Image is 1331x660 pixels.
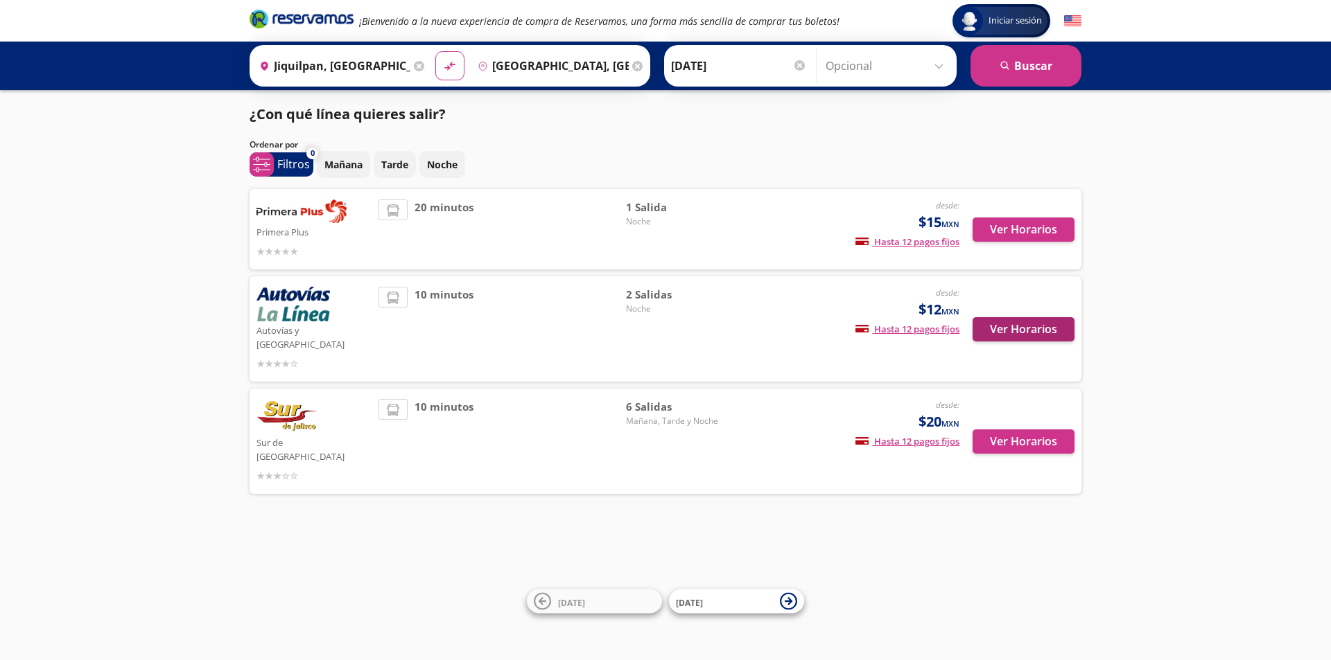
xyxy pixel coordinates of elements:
[250,8,354,33] a: Brand Logo
[472,48,629,83] input: Buscar Destino
[250,8,354,29] i: Brand Logo
[419,151,465,178] button: Noche
[277,156,310,172] p: Filtros
[855,323,959,335] span: Hasta 12 pagos fijos
[936,399,959,411] em: desde:
[381,157,408,172] p: Tarde
[256,399,318,434] img: Sur de Jalisco
[256,321,372,351] p: Autovías y [GEOGRAPHIC_DATA]
[973,317,1075,341] button: Ver Horarios
[626,199,723,215] span: 1 Salida
[936,199,959,211] em: desde:
[427,157,458,172] p: Noche
[973,429,1075,454] button: Ver Horarios
[254,48,410,83] input: Buscar Origen
[626,287,723,303] span: 2 Salidas
[983,14,1047,28] span: Iniciar sesión
[973,217,1075,242] button: Ver Horarios
[626,415,723,427] span: Mañana, Tarde y Noche
[919,411,959,432] span: $20
[359,15,840,28] em: ¡Bienvenido a la nueva experiencia de compra de Reservamos, una forma más sencilla de comprar tus...
[415,199,473,259] span: 20 minutos
[250,104,446,125] p: ¿Con qué línea quieres salir?
[919,299,959,320] span: $12
[558,596,585,608] span: [DATE]
[256,223,372,240] p: Primera Plus
[936,287,959,298] em: desde:
[415,287,473,371] span: 10 minutos
[671,48,807,83] input: Elegir Fecha
[317,151,370,178] button: Mañana
[256,199,347,223] img: Primera Plus
[826,48,950,83] input: Opcional
[971,45,1081,87] button: Buscar
[311,148,315,159] span: 0
[1064,12,1081,30] button: English
[855,235,959,248] span: Hasta 12 pagos fijos
[626,399,723,415] span: 6 Salidas
[676,596,703,608] span: [DATE]
[941,219,959,229] small: MXN
[626,215,723,228] span: Noche
[256,287,330,321] img: Autovías y La Línea
[250,139,298,151] p: Ordenar por
[256,434,372,463] p: Sur de [GEOGRAPHIC_DATA]
[919,212,959,233] span: $15
[415,399,473,483] span: 10 minutos
[669,589,804,614] button: [DATE]
[626,303,723,315] span: Noche
[941,418,959,429] small: MXN
[941,306,959,316] small: MXN
[374,151,416,178] button: Tarde
[250,152,313,177] button: 0Filtros
[527,589,662,614] button: [DATE]
[855,435,959,447] span: Hasta 12 pagos fijos
[324,157,363,172] p: Mañana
